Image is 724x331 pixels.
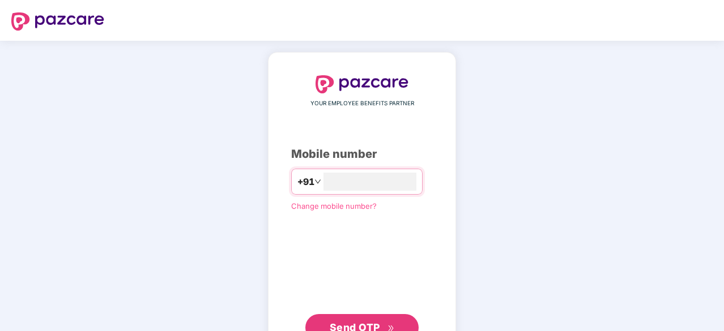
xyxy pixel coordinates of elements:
div: Mobile number [291,145,433,163]
img: logo [316,75,408,93]
a: Change mobile number? [291,201,377,210]
span: YOUR EMPLOYEE BENEFITS PARTNER [310,99,414,108]
span: +91 [297,175,314,189]
img: logo [11,12,104,31]
span: down [314,178,321,185]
